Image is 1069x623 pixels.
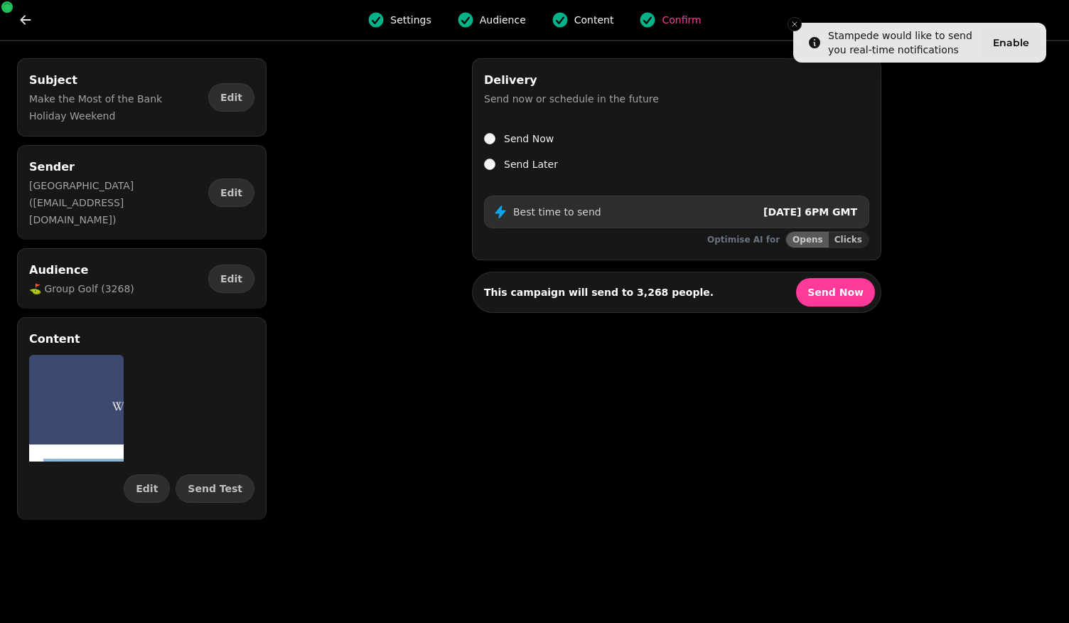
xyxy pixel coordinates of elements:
span: Opens [793,235,823,244]
h2: Content [29,329,80,349]
span: Edit [220,188,242,198]
span: [DATE] 6PM GMT [763,206,857,218]
p: Optimise AI for [707,234,780,245]
span: Clicks [834,235,862,244]
span: Edit [136,484,158,494]
span: Edit [220,92,242,102]
button: Edit [208,265,254,293]
div: Stampede would like to send you real-time notifications [828,28,976,57]
h2: Subject [29,70,203,90]
span: Settings [390,13,431,27]
span: Send Now [807,287,864,297]
span: Confirm [662,13,701,27]
p: ⛳ Group Golf (3268) [29,280,134,297]
h2: Delivery [484,70,659,90]
strong: 3,268 [637,287,668,298]
button: go back [11,6,40,34]
button: Edit [208,83,254,112]
button: Clicks [829,232,869,247]
button: Opens [786,232,829,247]
button: Enable [982,28,1041,57]
button: Edit [208,179,254,207]
p: This campaign will send to people. [484,285,714,299]
button: Send Test [176,474,254,503]
button: Edit [124,474,170,503]
h2: Sender [29,157,203,177]
p: Best time to send [513,205,601,219]
button: Send Now [796,278,875,307]
label: Send Now [504,130,554,147]
span: Send Test [188,484,242,494]
p: [GEOGRAPHIC_DATA] ([EMAIL_ADDRESS][DOMAIN_NAME]) [29,177,203,228]
p: Make the Most of the Bank Holiday Weekend [29,90,203,124]
button: Close toast [788,17,802,31]
h2: Audience [29,260,134,280]
label: Send Later [504,156,558,173]
p: Send now or schedule in the future [484,90,659,107]
span: Edit [220,274,242,284]
span: Audience [480,13,526,27]
span: Content [574,13,614,27]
